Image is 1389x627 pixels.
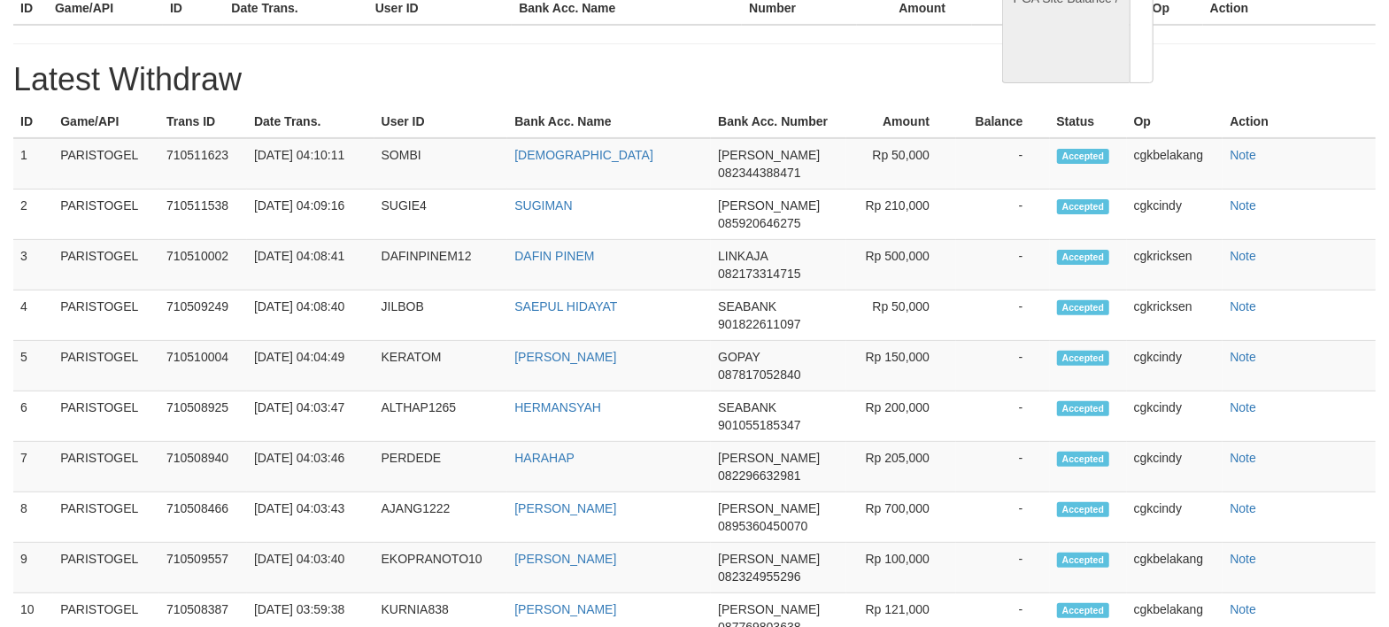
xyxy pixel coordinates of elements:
[1230,552,1256,566] a: Note
[846,190,956,240] td: Rp 210,000
[13,543,53,593] td: 9
[846,442,956,492] td: Rp 205,000
[53,290,159,341] td: PARISTOGEL
[514,198,572,213] a: SUGIMAN
[53,492,159,543] td: PARISTOGEL
[1127,138,1223,190] td: cgkbelakang
[514,249,594,263] a: DAFIN PINEM
[514,400,601,414] a: HERMANSYAH
[159,105,247,138] th: Trans ID
[1230,299,1256,313] a: Note
[718,198,820,213] span: [PERSON_NAME]
[514,602,616,616] a: [PERSON_NAME]
[1230,198,1256,213] a: Note
[718,552,820,566] span: [PERSON_NAME]
[1230,501,1256,515] a: Note
[1230,400,1256,414] a: Note
[247,290,374,341] td: [DATE] 04:08:40
[514,148,653,162] a: [DEMOGRAPHIC_DATA]
[514,451,575,465] a: HARAHAP
[846,290,956,341] td: Rp 50,000
[1127,391,1223,442] td: cgkcindy
[1230,451,1256,465] a: Note
[956,492,1049,543] td: -
[956,138,1049,190] td: -
[247,341,374,391] td: [DATE] 04:04:49
[956,341,1049,391] td: -
[247,105,374,138] th: Date Trans.
[514,552,616,566] a: [PERSON_NAME]
[247,190,374,240] td: [DATE] 04:09:16
[718,368,800,382] span: 087817052840
[13,138,53,190] td: 1
[13,492,53,543] td: 8
[247,442,374,492] td: [DATE] 04:03:46
[159,138,247,190] td: 710511623
[1057,452,1110,467] span: Accepted
[374,190,508,240] td: SUGIE4
[159,492,247,543] td: 710508466
[514,299,617,313] a: SAEPUL HIDAYAT
[1223,105,1376,138] th: Action
[53,138,159,190] td: PARISTOGEL
[956,240,1049,290] td: -
[13,190,53,240] td: 2
[846,105,956,138] th: Amount
[53,442,159,492] td: PARISTOGEL
[374,341,508,391] td: KERATOM
[718,400,776,414] span: SEABANK
[159,543,247,593] td: 710509557
[159,240,247,290] td: 710510002
[718,451,820,465] span: [PERSON_NAME]
[1057,149,1110,164] span: Accepted
[846,240,956,290] td: Rp 500,000
[956,442,1049,492] td: -
[13,290,53,341] td: 4
[1057,603,1110,618] span: Accepted
[1127,190,1223,240] td: cgkcindy
[53,105,159,138] th: Game/API
[718,350,760,364] span: GOPAY
[159,442,247,492] td: 710508940
[159,341,247,391] td: 710510004
[1127,290,1223,341] td: cgkricksen
[53,341,159,391] td: PARISTOGEL
[159,290,247,341] td: 710509249
[956,391,1049,442] td: -
[159,190,247,240] td: 710511538
[53,240,159,290] td: PARISTOGEL
[1057,300,1110,315] span: Accepted
[514,350,616,364] a: [PERSON_NAME]
[1050,105,1127,138] th: Status
[13,105,53,138] th: ID
[507,105,711,138] th: Bank Acc. Name
[846,138,956,190] td: Rp 50,000
[1127,341,1223,391] td: cgkcindy
[1230,249,1256,263] a: Note
[13,62,1376,97] h1: Latest Withdraw
[956,105,1049,138] th: Balance
[718,501,820,515] span: [PERSON_NAME]
[711,105,846,138] th: Bank Acc. Number
[374,240,508,290] td: DAFINPINEM12
[718,249,768,263] span: LINKAJA
[53,190,159,240] td: PARISTOGEL
[13,240,53,290] td: 3
[718,569,800,584] span: 082324955296
[159,391,247,442] td: 710508925
[718,602,820,616] span: [PERSON_NAME]
[13,341,53,391] td: 5
[1127,240,1223,290] td: cgkricksen
[1057,553,1110,568] span: Accepted
[53,543,159,593] td: PARISTOGEL
[374,492,508,543] td: AJANG1222
[374,442,508,492] td: PERDEDE
[374,391,508,442] td: ALTHAP1265
[13,442,53,492] td: 7
[1230,350,1256,364] a: Note
[247,391,374,442] td: [DATE] 04:03:47
[846,492,956,543] td: Rp 700,000
[1127,492,1223,543] td: cgkcindy
[247,492,374,543] td: [DATE] 04:03:43
[1057,502,1110,517] span: Accepted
